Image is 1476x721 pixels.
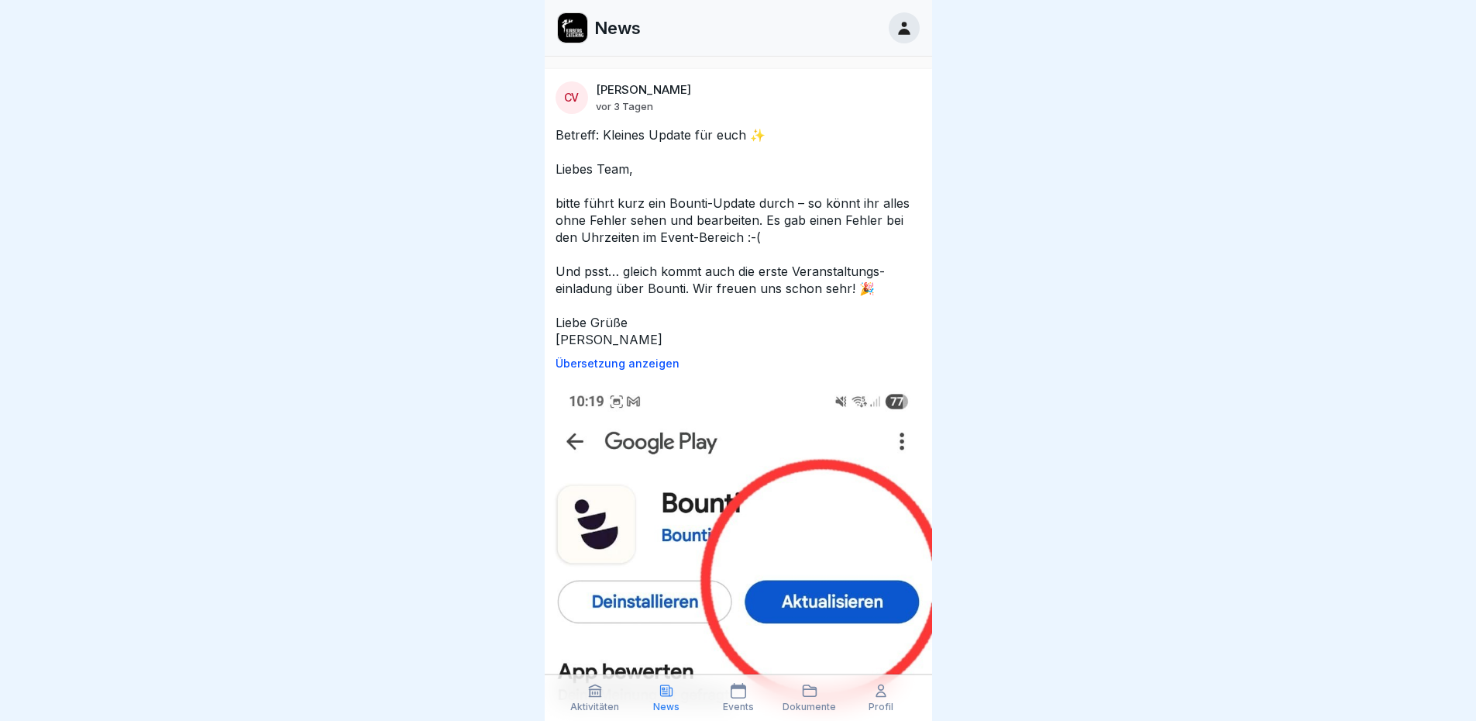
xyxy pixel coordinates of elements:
[653,702,680,712] p: News
[596,83,691,97] p: [PERSON_NAME]
[596,100,653,112] p: vor 3 Tagen
[556,81,588,114] div: CV
[723,702,754,712] p: Events
[556,126,921,348] p: Betreff: Kleines Update für euch ✨ Liebes Team, bitte führt kurz ein Bounti-Update durch – so kön...
[783,702,836,712] p: Dokumente
[869,702,893,712] p: Profil
[570,702,619,712] p: Aktivitäten
[594,18,641,38] p: News
[558,13,587,43] img: ewxb9rjzulw9ace2na8lwzf2.png
[556,357,921,370] p: Übersetzung anzeigen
